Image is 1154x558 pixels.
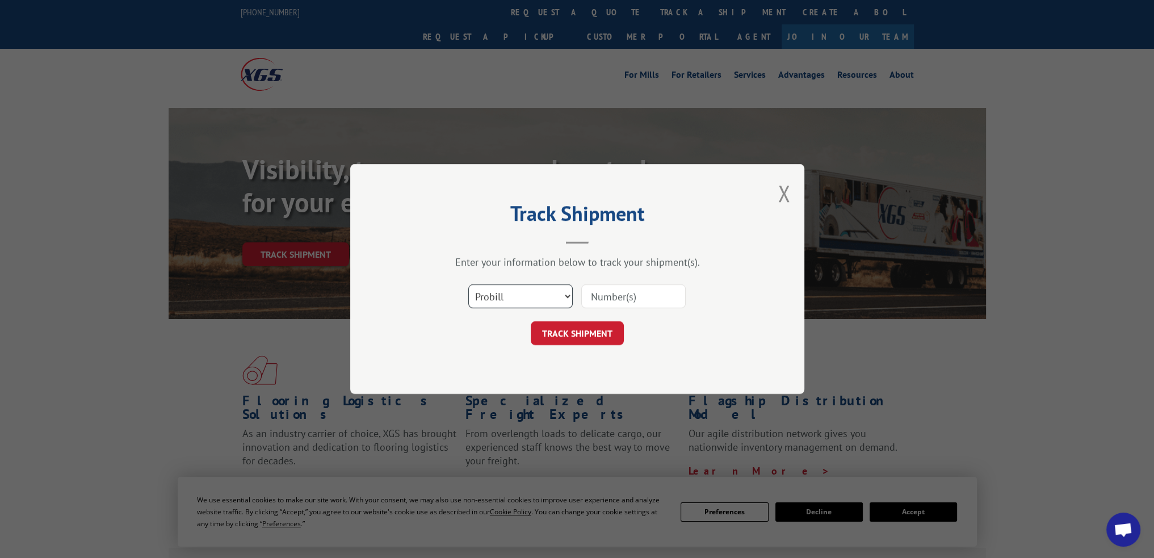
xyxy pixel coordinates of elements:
h2: Track Shipment [407,205,748,227]
div: Open chat [1106,513,1140,547]
input: Number(s) [581,284,686,308]
button: Close modal [778,178,790,208]
button: TRACK SHIPMENT [531,321,624,345]
div: Enter your information below to track your shipment(s). [407,255,748,268]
